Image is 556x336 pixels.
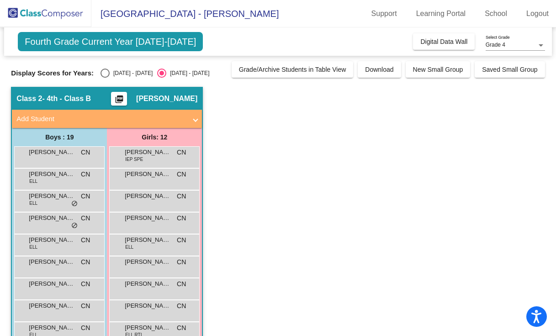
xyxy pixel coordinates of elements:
[239,66,346,73] span: Grade/Archive Students in Table View
[29,170,74,179] span: [PERSON_NAME]
[125,244,133,251] span: ELL
[486,42,505,48] span: Grade 4
[42,94,91,103] span: - 4th - Class B
[29,301,74,310] span: [PERSON_NAME]
[12,110,202,128] mat-expansion-panel-header: Add Student
[16,114,186,124] mat-panel-title: Add Student
[413,66,463,73] span: New Small Group
[81,257,90,267] span: CN
[29,213,74,223] span: [PERSON_NAME]
[406,61,471,78] button: New Small Group
[177,192,186,201] span: CN
[81,192,90,201] span: CN
[29,279,74,288] span: [PERSON_NAME]
[365,66,393,73] span: Download
[232,61,354,78] button: Grade/Archive Students in Table View
[420,38,467,45] span: Digital Data Wall
[177,323,186,333] span: CN
[81,148,90,157] span: CN
[110,69,153,77] div: [DATE] - [DATE]
[177,279,186,289] span: CN
[125,170,170,179] span: [PERSON_NAME]
[177,235,186,245] span: CN
[125,279,170,288] span: [PERSON_NAME]
[29,323,74,332] span: [PERSON_NAME]
[177,148,186,157] span: CN
[16,94,42,103] span: Class 2
[111,92,127,106] button: Print Students Details
[11,69,94,77] span: Display Scores for Years:
[125,323,170,332] span: [PERSON_NAME]
[125,301,170,310] span: [PERSON_NAME]
[475,61,545,78] button: Saved Small Group
[125,213,170,223] span: [PERSON_NAME]
[413,33,475,50] button: Digital Data Wall
[177,170,186,179] span: CN
[125,148,170,157] span: [PERSON_NAME]
[409,6,473,21] a: Learning Portal
[125,192,170,201] span: [PERSON_NAME]
[136,94,197,103] span: [PERSON_NAME]
[71,200,78,208] span: do_not_disturb_alt
[81,323,90,333] span: CN
[101,69,209,78] mat-radio-group: Select an option
[114,95,125,107] mat-icon: picture_as_pdf
[71,222,78,229] span: do_not_disturb_alt
[519,6,556,21] a: Logout
[29,257,74,267] span: [PERSON_NAME]
[81,170,90,179] span: CN
[29,192,74,201] span: [PERSON_NAME] [PERSON_NAME]
[81,235,90,245] span: CN
[177,213,186,223] span: CN
[29,148,74,157] span: [PERSON_NAME]
[29,200,37,207] span: ELL
[125,235,170,245] span: [PERSON_NAME]
[364,6,404,21] a: Support
[81,301,90,311] span: CN
[125,257,170,267] span: [PERSON_NAME]
[166,69,209,77] div: [DATE] - [DATE]
[477,6,514,21] a: School
[81,213,90,223] span: CN
[125,156,143,163] span: IEP SPE
[29,235,74,245] span: [PERSON_NAME]
[358,61,401,78] button: Download
[107,128,202,146] div: Girls: 12
[91,6,279,21] span: [GEOGRAPHIC_DATA] - [PERSON_NAME]
[12,128,107,146] div: Boys : 19
[29,244,37,251] span: ELL
[177,257,186,267] span: CN
[18,32,203,51] span: Fourth Grade Current Year [DATE]-[DATE]
[482,66,537,73] span: Saved Small Group
[29,178,37,185] span: ELL
[81,279,90,289] span: CN
[177,301,186,311] span: CN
